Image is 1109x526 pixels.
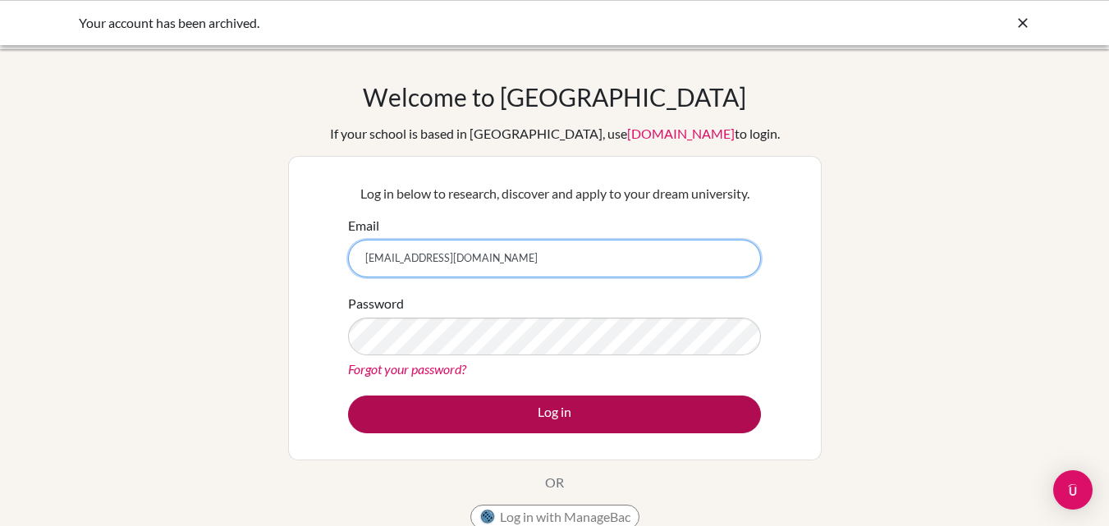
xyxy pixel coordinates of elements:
[348,294,404,313] label: Password
[79,13,785,33] div: Your account has been archived.
[348,361,466,377] a: Forgot your password?
[363,82,746,112] h1: Welcome to [GEOGRAPHIC_DATA]
[348,396,761,433] button: Log in
[348,216,379,236] label: Email
[330,124,780,144] div: If your school is based in [GEOGRAPHIC_DATA], use to login.
[545,473,564,492] p: OR
[1053,470,1093,510] div: Open Intercom Messenger
[627,126,735,141] a: [DOMAIN_NAME]
[348,184,761,204] p: Log in below to research, discover and apply to your dream university.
